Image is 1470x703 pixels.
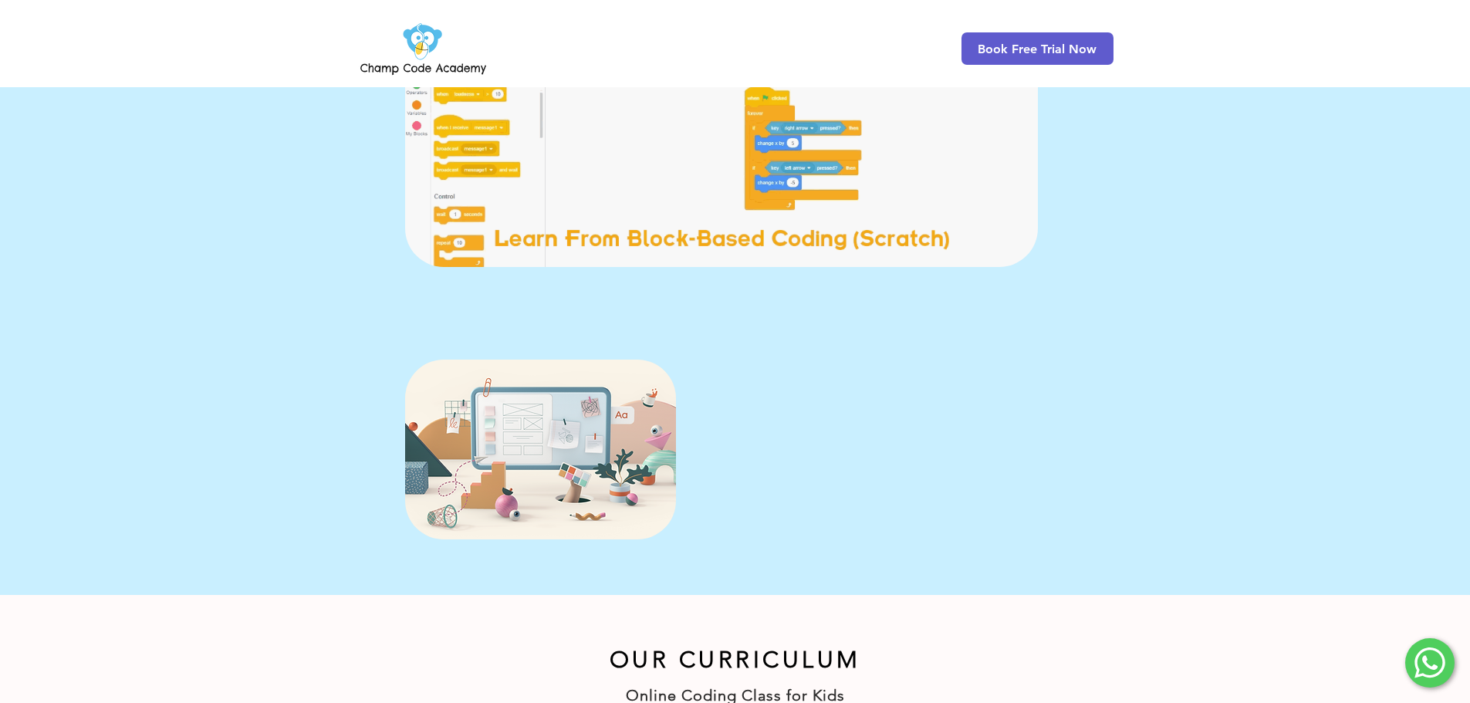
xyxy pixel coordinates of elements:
[610,646,861,674] span: OUR CURRICULUM
[961,32,1113,65] a: Book Free Trial Now
[405,360,676,539] img: Champ Code Academy Free Online Coding Trial Illustration 1
[357,19,489,79] img: Champ Code Academy Logo PNG.png
[978,42,1097,56] span: Book Free Trial Now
